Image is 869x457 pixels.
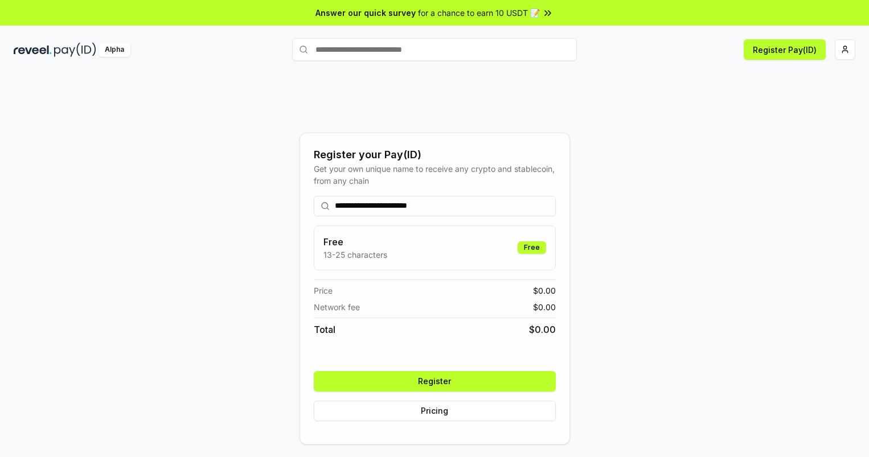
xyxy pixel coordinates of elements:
[314,323,335,336] span: Total
[54,43,96,57] img: pay_id
[529,323,556,336] span: $ 0.00
[14,43,52,57] img: reveel_dark
[323,235,387,249] h3: Free
[99,43,130,57] div: Alpha
[533,285,556,297] span: $ 0.00
[518,241,546,254] div: Free
[315,7,416,19] span: Answer our quick survey
[314,401,556,421] button: Pricing
[533,301,556,313] span: $ 0.00
[314,371,556,392] button: Register
[314,285,333,297] span: Price
[314,147,556,163] div: Register your Pay(ID)
[314,301,360,313] span: Network fee
[418,7,540,19] span: for a chance to earn 10 USDT 📝
[314,163,556,187] div: Get your own unique name to receive any crypto and stablecoin, from any chain
[744,39,826,60] button: Register Pay(ID)
[323,249,387,261] p: 13-25 characters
